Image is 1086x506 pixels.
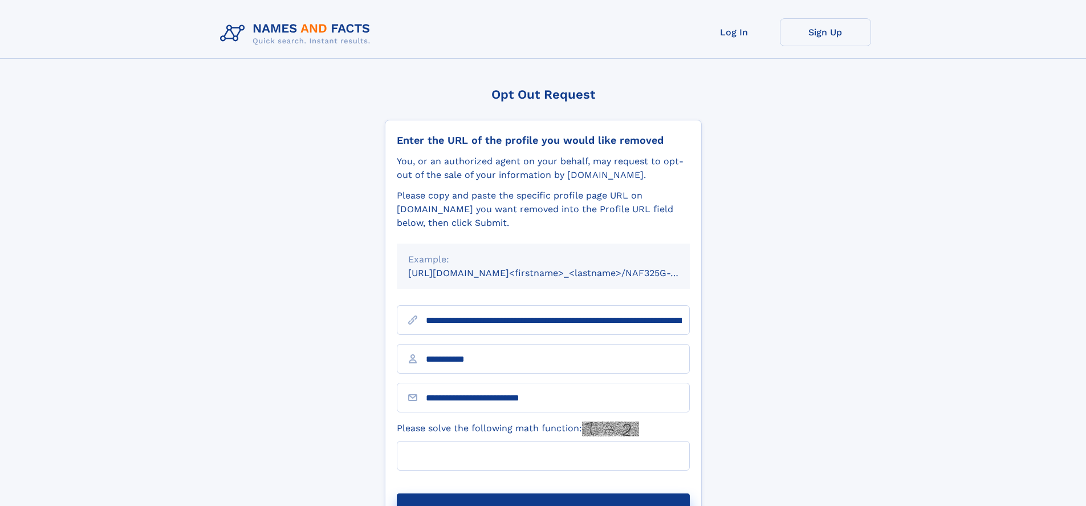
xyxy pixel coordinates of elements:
[780,18,871,46] a: Sign Up
[215,18,380,49] img: Logo Names and Facts
[385,87,702,102] div: Opt Out Request
[408,268,711,278] small: [URL][DOMAIN_NAME]<firstname>_<lastname>/NAF325G-xxxxxxxx
[397,422,639,436] label: Please solve the following math function:
[397,155,690,182] div: You, or an authorized agent on your behalf, may request to opt-out of the sale of your informatio...
[397,134,690,147] div: Enter the URL of the profile you would like removed
[397,189,690,230] div: Please copy and paste the specific profile page URL on [DOMAIN_NAME] you want removed into the Pr...
[689,18,780,46] a: Log In
[408,253,678,266] div: Example:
